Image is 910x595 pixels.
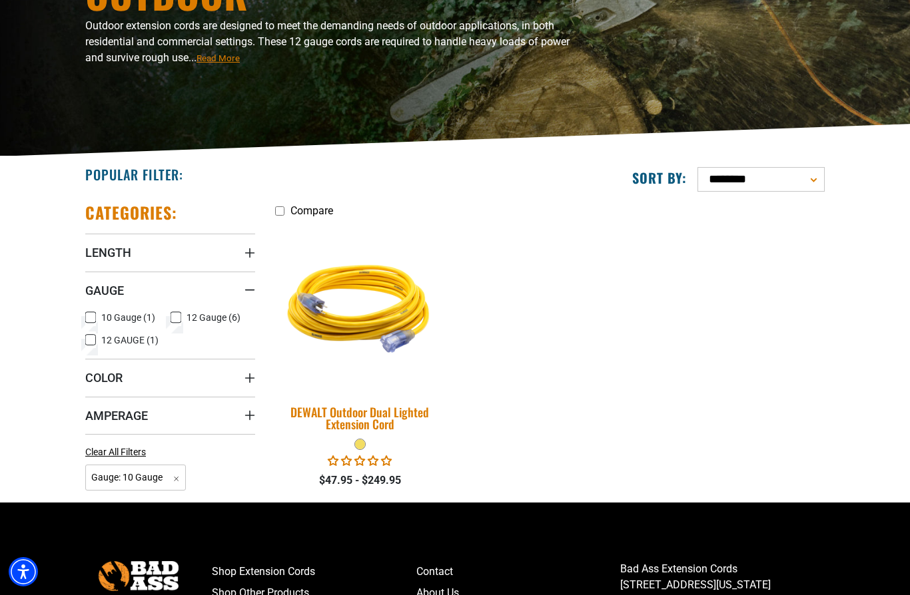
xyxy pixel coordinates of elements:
[85,202,177,223] h2: Categories:
[212,561,416,582] a: Shop Extension Cords
[85,397,255,434] summary: Amperage
[85,19,570,64] span: Outdoor extension cords are designed to meet the demanding needs of outdoor applications, in both...
[99,561,179,591] img: Bad Ass Extension Cords
[85,370,123,385] span: Color
[101,313,155,322] span: 10 Gauge (1)
[101,335,159,345] span: 12 GAUGE (1)
[275,473,445,489] div: $47.95 - $249.95
[9,557,38,586] div: Accessibility Menu
[275,224,445,438] a: DEWALT Outdoor Dual Lighted Extension Cord DEWALT Outdoor Dual Lighted Extension Cord
[85,445,151,459] a: Clear All Filters
[85,272,255,309] summary: Gauge
[275,406,445,430] div: DEWALT Outdoor Dual Lighted Extension Cord
[85,283,124,298] span: Gauge
[85,166,183,183] h2: Popular Filter:
[187,313,240,322] span: 12 Gauge (6)
[85,447,146,457] span: Clear All Filters
[197,53,240,63] span: Read More
[328,455,392,467] span: 0.00 stars
[85,465,186,491] span: Gauge: 10 Gauge
[290,204,333,217] span: Compare
[85,234,255,271] summary: Length
[416,561,621,582] a: Contact
[85,245,131,260] span: Length
[85,471,186,483] a: Gauge: 10 Gauge
[85,408,148,423] span: Amperage
[632,169,687,186] label: Sort by:
[267,222,454,392] img: DEWALT Outdoor Dual Lighted Extension Cord
[85,359,255,396] summary: Color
